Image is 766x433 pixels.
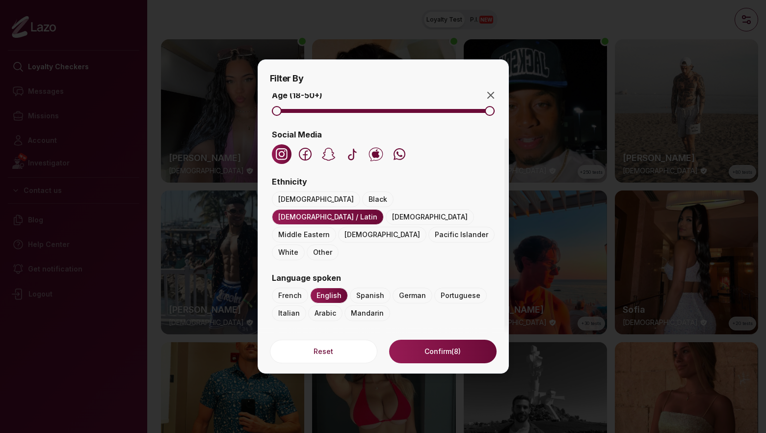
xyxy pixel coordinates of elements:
button: English [310,288,348,303]
button: Confirm(8) [389,340,496,363]
span: ( 18 - 50 +) [290,90,322,100]
button: Reset [270,340,378,363]
button: Arabic [308,305,343,321]
label: Age [270,89,497,101]
h2: Filter By [258,72,508,85]
label: Social Media [270,129,497,140]
button: Middle Eastern [272,227,336,243]
button: [DEMOGRAPHIC_DATA] [272,191,360,207]
button: Italian [272,305,306,321]
button: Other [307,244,339,260]
label: Language spoken [270,272,497,284]
button: German [393,288,432,303]
button: Black [362,191,394,207]
button: [DEMOGRAPHIC_DATA] / Latin [272,209,384,225]
button: Pacific Islander [428,227,495,243]
span: Minimum [272,106,282,116]
button: French [272,288,308,303]
button: Spanish [350,288,391,303]
button: [DEMOGRAPHIC_DATA] [338,227,426,243]
button: Portuguese [434,288,487,303]
button: [DEMOGRAPHIC_DATA] [386,209,474,225]
button: Mandarin [344,305,390,321]
label: Ethnicity [270,176,497,188]
button: White [272,244,305,260]
span: Maximum [485,106,495,116]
